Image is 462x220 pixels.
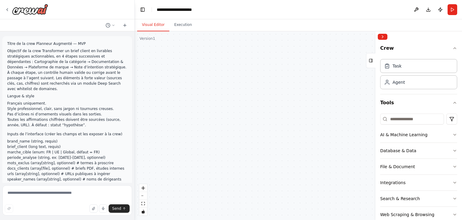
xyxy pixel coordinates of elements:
p: Inputs de l’interface (créer les champs et les exposer à la crew) [7,131,127,137]
li: periode_analyse (string, ex: [DATE]–[DATE], optionnel) [7,155,127,160]
li: brand_name (string, requis) [7,139,127,144]
li: Toutes les affirmations chiffrées doivent être sourcées (source, année, URL). À défaut : statut “... [7,117,127,128]
li: marche_cible (enum: FR | UE | Global, défaut = FR) [7,149,127,155]
div: AI & Machine Learning [380,132,427,138]
button: Integrations [380,175,457,190]
div: Crew [380,57,457,94]
img: Logo [12,4,48,15]
button: toggle interactivity [139,208,147,215]
div: Task [393,63,402,69]
button: Improve this prompt [5,204,13,213]
button: zoom out [139,192,147,200]
div: Database & Data [380,148,416,154]
button: File & Document [380,159,457,174]
button: Tools [380,94,457,111]
div: File & Document [380,164,415,170]
button: Toggle Sidebar [373,31,378,220]
button: Click to speak your automation idea [99,204,107,213]
button: Start a new chat [120,22,130,29]
div: Search & Research [380,196,420,202]
li: Pas d’icônes ni d’ornements visuels dans les sorties. [7,112,127,117]
li: brief_client (long text, requis) [7,144,127,149]
div: React Flow controls [139,184,147,215]
button: Database & Data [380,143,457,159]
button: zoom in [139,184,147,192]
button: Hide left sidebar [138,5,147,14]
div: Version 1 [140,36,155,41]
p: Langue & style [7,93,127,99]
div: Web Scraping & Browsing [380,212,434,218]
button: Visual Editor [137,19,169,31]
button: Search & Research [380,191,457,206]
button: Crew [380,42,457,57]
p: Objectif de la crew Transformer un brief client en livrables stratégiques actionnables, en 4 étap... [7,48,127,92]
div: Integrations [380,180,405,186]
li: speaker_names (array[string], optionnel) # noms de dirigeants pour recherche interventions [7,177,127,187]
button: Execution [169,19,197,31]
li: Style professionnel, clair, sans jargon ni tournures creuses. [7,106,127,112]
li: Français uniquement. [7,101,127,106]
p: Titre de la crew Planneur Augmenté — MVP [7,41,127,46]
span: Send [112,206,121,211]
button: AI & Machine Learning [380,127,457,143]
button: Upload files [89,204,98,213]
li: docs_clients (array[file], optionnel) # briefs PDF, études internes [7,166,127,171]
button: fit view [139,200,147,208]
button: Switch to previous chat [103,22,118,29]
li: mots_exclus (array[string], optionnel) # termes à proscrire [7,160,127,166]
button: Send [109,204,130,213]
button: Collapse right sidebar [378,34,387,40]
div: Agent [393,79,405,85]
nav: breadcrumb [157,7,192,13]
li: urls (array[string], optionnel) # URLs publiques à ingérer [7,171,127,177]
